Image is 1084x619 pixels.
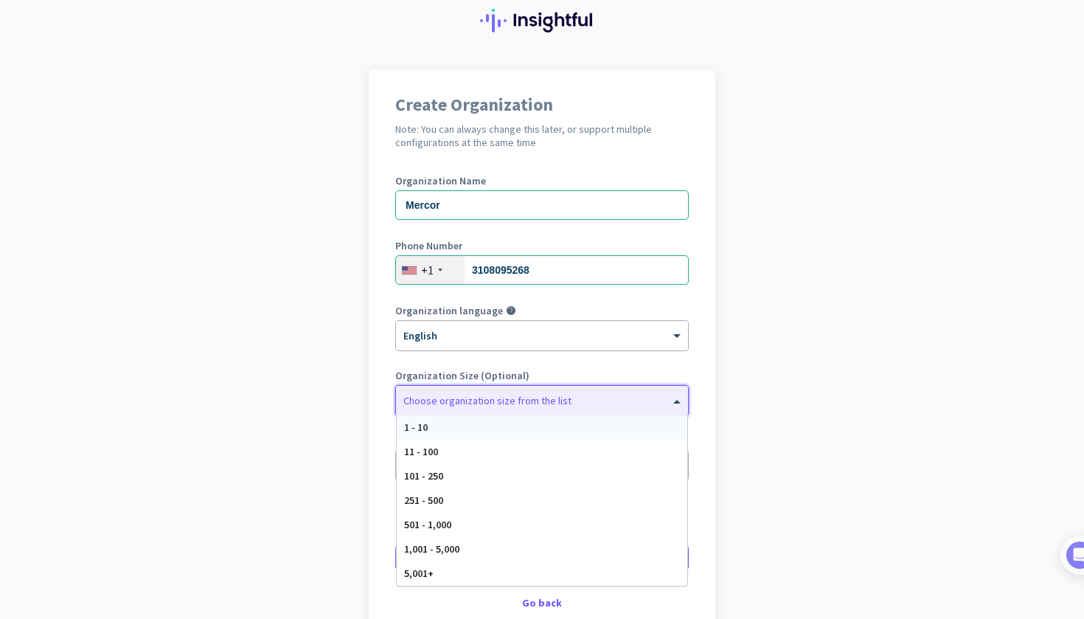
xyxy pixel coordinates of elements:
span: 501 - 1,000 [404,518,451,531]
div: +1 [421,263,434,277]
span: 101 - 250 [404,469,443,483]
span: 5,001+ [404,567,434,580]
span: 1 - 10 [404,421,428,434]
input: 201-555-0123 [395,255,689,285]
input: What is the name of your organization? [395,190,689,220]
div: Options List [397,415,687,586]
label: Phone Number [395,241,689,251]
label: Organization Name [395,176,689,186]
img: Insightful [480,9,604,32]
div: Go back [395,598,689,608]
span: 251 - 500 [404,494,443,507]
label: Organization Size (Optional) [395,370,689,381]
h1: Create Organization [395,96,689,114]
h2: Note: You can always change this later, or support multiple configurations at the same time [395,122,689,149]
i: help [506,305,516,316]
button: Create Organization [395,544,689,571]
label: Organization language [395,305,503,316]
span: 11 - 100 [404,445,438,458]
label: Organization Time Zone [395,435,689,446]
span: 1,001 - 5,000 [404,542,459,556]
